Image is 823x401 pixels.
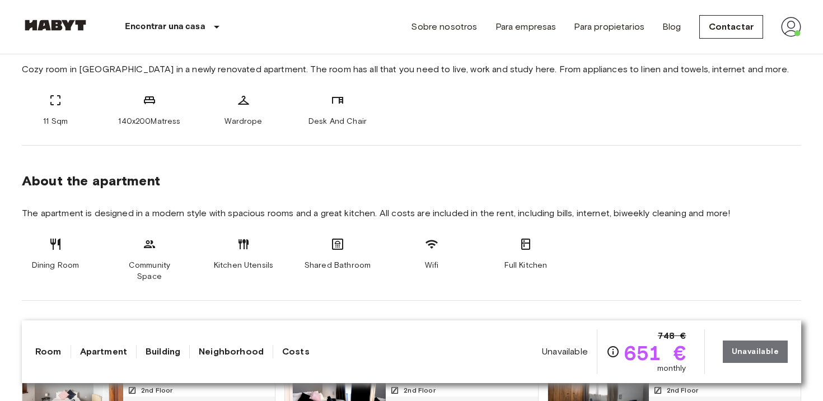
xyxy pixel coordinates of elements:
span: Wardrope [225,116,262,127]
span: monthly [657,363,686,374]
span: Shared Bathroom [305,260,371,271]
span: Unavailable [542,346,588,358]
span: The apartment is designed in a modern style with spacious rooms and a great kitchen. All costs ar... [22,207,801,220]
p: Encontrar una casa [125,20,205,34]
a: Para empresas [495,20,557,34]
a: Blog [662,20,681,34]
a: Room [35,345,62,358]
a: Apartment [80,345,127,358]
span: About the apartment [22,172,160,189]
span: Wifi [425,260,439,271]
a: Neighborhood [199,345,264,358]
a: Costs [282,345,310,358]
span: Desk And Chair [308,116,367,127]
span: 2nd Floor [667,385,698,395]
a: Contactar [699,15,763,39]
img: avatar [781,17,801,37]
span: Full Kitchen [504,260,548,271]
span: Kitchen Utensils [214,260,273,271]
span: 651 € [624,343,686,363]
a: Para propietarios [574,20,644,34]
a: Sobre nosotros [411,20,477,34]
img: Habyt [22,20,89,31]
span: Cozy room in [GEOGRAPHIC_DATA] in a newly renovated apartment. The room has all that you need to ... [22,63,801,76]
span: 748 € [658,329,686,343]
span: 2nd Floor [404,385,435,395]
span: 2nd Floor [141,385,172,395]
svg: Check cost overview for full price breakdown. Please note that discounts apply to new joiners onl... [606,345,620,358]
span: 11 Sqm [43,116,68,127]
a: Building [146,345,180,358]
span: Dining Room [32,260,80,271]
span: 140x200Matress [118,116,180,127]
span: Community Space [116,260,183,282]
